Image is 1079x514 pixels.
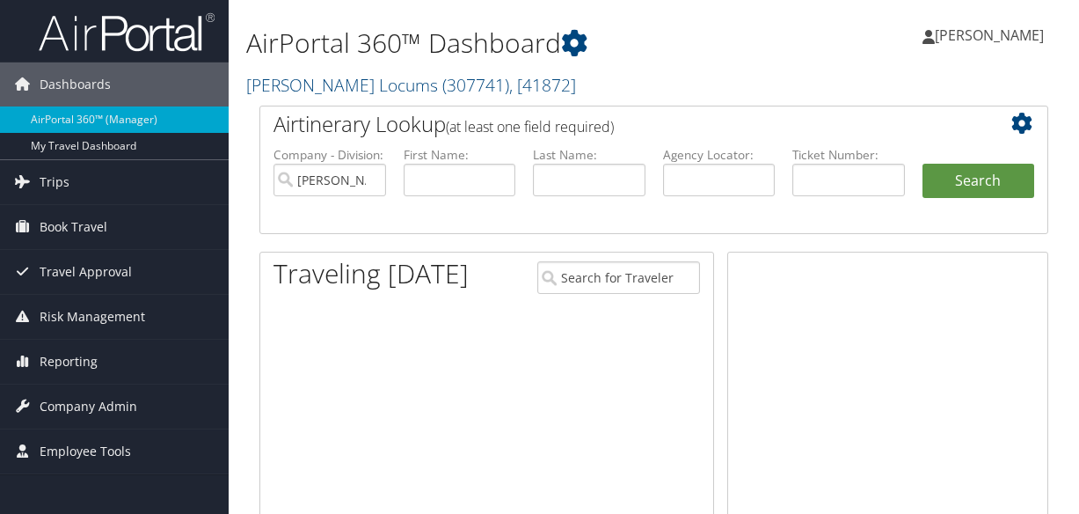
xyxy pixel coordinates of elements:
[246,25,790,62] h1: AirPortal 360™ Dashboard
[40,62,111,106] span: Dashboards
[273,255,469,292] h1: Traveling [DATE]
[446,117,614,136] span: (at least one field required)
[509,73,576,97] span: , [ 41872 ]
[40,430,131,474] span: Employee Tools
[792,146,905,164] label: Ticket Number:
[404,146,516,164] label: First Name:
[922,164,1035,199] button: Search
[39,11,215,53] img: airportal-logo.png
[40,385,137,429] span: Company Admin
[40,340,98,384] span: Reporting
[442,73,509,97] span: ( 307741 )
[246,73,576,97] a: [PERSON_NAME] Locums
[537,261,700,294] input: Search for Traveler
[40,295,145,339] span: Risk Management
[40,205,107,249] span: Book Travel
[273,109,968,139] h2: Airtinerary Lookup
[935,26,1044,45] span: [PERSON_NAME]
[922,9,1061,62] a: [PERSON_NAME]
[40,160,69,204] span: Trips
[40,250,132,294] span: Travel Approval
[663,146,776,164] label: Agency Locator:
[533,146,645,164] label: Last Name:
[273,146,386,164] label: Company - Division:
